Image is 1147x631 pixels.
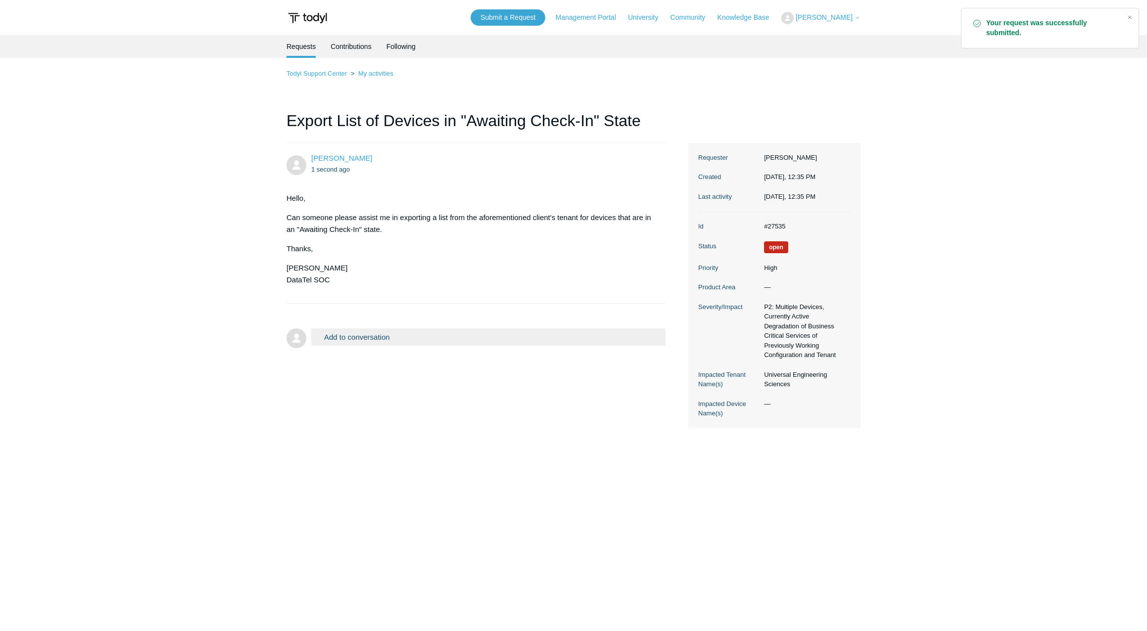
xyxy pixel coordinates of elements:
dd: #27535 [759,222,851,231]
span: [PERSON_NAME] [796,13,853,21]
a: Management Portal [556,12,626,23]
dt: Last activity [698,192,759,202]
li: Requests [287,35,316,58]
dt: Product Area [698,282,759,292]
button: [PERSON_NAME] [781,12,860,24]
span: We are working on a response for you [764,241,788,253]
dd: P2: Multiple Devices, Currently Active Degradation of Business Critical Services of Previously Wo... [759,302,851,360]
a: Community [670,12,716,23]
a: University [628,12,668,23]
strong: Your request was successfully submitted. [986,18,1119,38]
dt: Severity/Impact [698,302,759,312]
p: Thanks, [287,243,656,255]
dd: [PERSON_NAME] [759,153,851,163]
time: 08/19/2025, 12:35 [311,166,350,173]
a: My activities [358,70,393,77]
dt: Status [698,241,759,251]
p: [PERSON_NAME] DataTel SOC [287,262,656,286]
dt: Requester [698,153,759,163]
dd: — [759,399,851,409]
dt: Impacted Device Name(s) [698,399,759,418]
p: Can someone please assist me in exporting a list from the aforementioned client's tenant for devi... [287,212,656,235]
dd: Universal Engineering Sciences [759,370,851,389]
time: 08/19/2025, 12:35 [764,193,815,200]
div: Close [1123,10,1137,24]
dd: High [759,263,851,273]
h1: Export List of Devices in "Awaiting Check-In" State [287,109,666,143]
dt: Impacted Tenant Name(s) [698,370,759,389]
a: Knowledge Base [717,12,779,23]
button: Add to conversation [311,328,666,346]
a: [PERSON_NAME] [311,154,372,162]
dd: — [759,282,851,292]
li: My activities [349,70,393,77]
li: Todyl Support Center [287,70,349,77]
a: Submit a Request [471,9,545,26]
a: Todyl Support Center [287,70,347,77]
a: Contributions [331,35,372,58]
p: Hello, [287,192,656,204]
dt: Id [698,222,759,231]
img: Todyl Support Center Help Center home page [287,9,329,27]
a: Following [386,35,416,58]
dt: Created [698,172,759,182]
time: 08/19/2025, 12:35 [764,173,815,180]
span: Sam Binsacca [311,154,372,162]
dt: Priority [698,263,759,273]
